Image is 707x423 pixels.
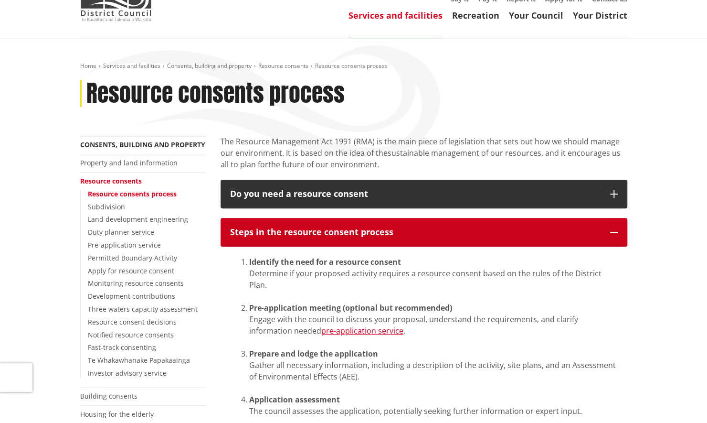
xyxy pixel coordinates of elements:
a: Te Whakawhanake Papakaainga [88,356,190,365]
div: Steps in the resource consent process [230,228,601,237]
strong: entify the need for a resource consent [256,257,401,267]
p: The Resource Management Act 1991 (RMA) is the main piece of legislation that sets out how we shou... [221,136,627,170]
button: Do you need a resource consent [221,180,627,208]
li: Engage with the council to discuss your proposal, understand the requirements, and clarify inform... [249,302,618,348]
a: Monitoring resource consents [88,279,184,288]
a: Land development engineering [88,215,188,224]
a: Your Council [509,10,563,21]
a: Notified resource consents [88,330,174,339]
a: Consents, building and property [167,62,252,70]
a: Resource consents process [88,189,177,198]
a: pre-application service [321,325,403,336]
a: Consents, building and property [80,140,205,149]
a: Services and facilities [348,10,443,21]
a: Permitted Boundary Activity [88,253,177,262]
iframe: Messenger Launcher [663,383,697,417]
a: Development contributions [88,292,175,301]
span: ​. [403,325,405,336]
a: Resource consents [80,176,142,185]
li: Determine if your proposed activity requires a resource consent based on the rules of the Distric... [249,256,618,302]
a: Investor advisory service [88,369,167,378]
button: Steps in the resource consent process [221,218,627,247]
a: Apply for resource consent [88,266,174,275]
a: Your District [573,10,627,21]
a: Resource consents [258,62,308,70]
div: Do you need a resource consent [230,189,601,199]
a: Property and land information [80,158,178,167]
span: Resource consents process [315,62,388,70]
li: Gather all necessary information, including a description of the activity, site plans, and an Ass... [249,348,618,394]
a: Housing for the elderly [80,410,154,419]
strong: Pre-application meeting (optional but recommended) [249,303,452,313]
a: Services and facilities [103,62,160,70]
a: Pre-application service [88,240,161,249]
h1: Resource consents process [86,80,345,108]
a: Duty planner service [88,228,154,237]
strong: Id [249,257,256,267]
a: Home [80,62,96,70]
a: Resource consent decisions [88,317,177,326]
a: Recreation [452,10,499,21]
a: Fast-track consenting [88,343,156,352]
a: Subdivision [88,202,125,211]
a: Three waters capacity assessment [88,304,198,314]
strong: Prepare and lodge the application [249,348,378,359]
nav: breadcrumb [80,62,627,70]
a: Building consents [80,391,137,401]
strong: Application assessment [249,394,340,405]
